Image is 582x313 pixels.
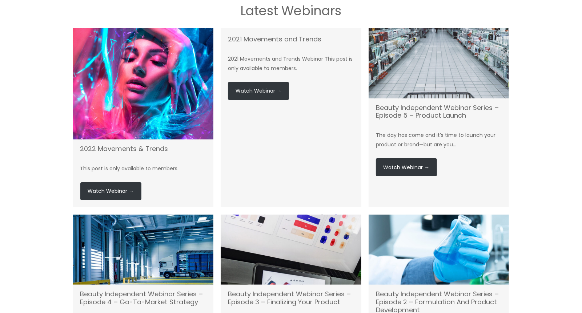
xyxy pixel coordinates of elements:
a: Beauty Independent Webinar Series – Episode 5 – Product Launch (opens in a new tab) [376,103,499,120]
a: 2021 Movements and Trends [228,34,321,44]
p: This post is only available to members. [80,164,206,173]
a: Beauty Independent Webinar Series – Episode 3 – Finalizing Your Product (opens in a new tab) [228,289,351,306]
img: Webinar Series Image for Beauty Independent Episode 4 - Go-To-Market Strategy [73,215,214,285]
a: 2022 Movements & Trends [80,144,168,153]
a: (opens in a new tab) [73,215,214,285]
img: Webinar Series Image for Beauty Independent Episode 2 - Formulation And Product Development [369,215,509,285]
a: Beauty Independent Webinar Series – Episode 4 – Go-To-Market Strategy (opens in a new tab) [80,289,203,306]
h2: Latest Webinars [73,3,509,19]
a: (opens in a new tab) [369,215,509,285]
a: Watch Webinar → [228,82,289,100]
img: Cosmetic Solutions Movement And Trends Webinar Image for 2022 [73,28,214,139]
a: (opens in a new tab) [221,215,361,285]
a: Watch Webinar → (opens in a new tab) [376,158,437,176]
p: The day has come and it’s time to launch your product or brand—but are you… [376,130,502,149]
img: Webinar Series Image for Beauty Independent Episode 5 - Product Launch [369,28,509,98]
img: Webinar Series Image for Beauty Independent Episode 3 - Finalizing Your Product [221,215,361,285]
a: (opens in a new tab) [369,28,509,98]
a: Watch Webinar → [80,182,141,200]
p: 2021 Movements and Trends Webinar This post is only available to members. [228,54,354,73]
